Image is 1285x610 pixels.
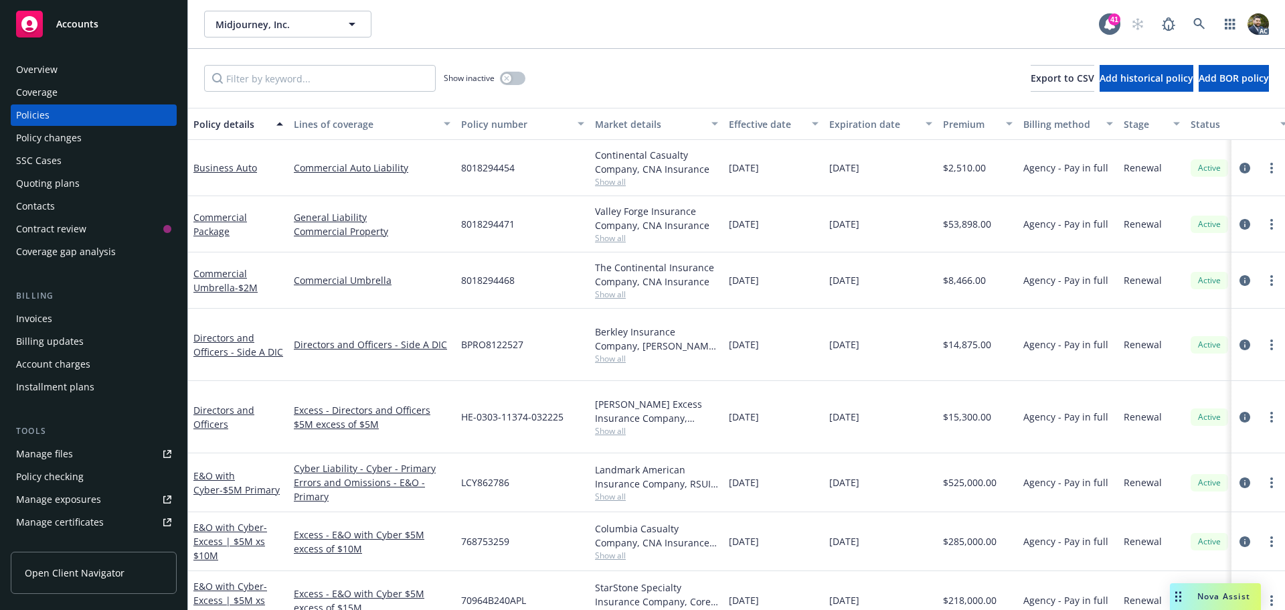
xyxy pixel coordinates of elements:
a: Contract review [11,218,177,240]
span: Agency - Pay in full [1023,593,1108,607]
button: Billing method [1018,108,1118,140]
span: Add historical policy [1100,72,1193,84]
span: Renewal [1124,534,1162,548]
div: Expiration date [829,117,918,131]
span: Renewal [1124,475,1162,489]
span: [DATE] [829,534,859,548]
span: Active [1196,275,1223,287]
span: [DATE] [829,593,859,607]
span: [DATE] [829,273,859,287]
span: Active [1196,477,1223,489]
div: Premium [943,117,998,131]
a: more [1264,160,1280,176]
span: $2,510.00 [943,161,986,175]
a: more [1264,273,1280,289]
span: [DATE] [829,161,859,175]
a: more [1264,475,1280,491]
span: Show all [595,289,718,300]
span: Export to CSV [1031,72,1094,84]
span: Agency - Pay in full [1023,161,1108,175]
div: Continental Casualty Company, CNA Insurance [595,148,718,176]
span: [DATE] [829,410,859,424]
a: circleInformation [1237,475,1253,491]
span: $53,898.00 [943,217,991,231]
div: Overview [16,59,58,80]
span: Agency - Pay in full [1023,337,1108,352]
a: Account charges [11,354,177,375]
span: Midjourney, Inc. [216,17,331,31]
a: circleInformation [1237,273,1253,289]
span: LCY862786 [461,475,509,489]
span: [DATE] [729,593,759,607]
a: Installment plans [11,376,177,398]
div: Contacts [16,196,55,217]
a: circleInformation [1237,409,1253,425]
div: Lines of coverage [294,117,436,131]
a: General Liability [294,210,450,224]
button: Expiration date [824,108,938,140]
a: Start snowing [1124,11,1151,37]
div: Berkley Insurance Company, [PERSON_NAME] Corporation [595,325,718,353]
button: Nova Assist [1170,583,1261,610]
button: Midjourney, Inc. [204,11,371,37]
div: Installment plans [16,376,94,398]
div: Quoting plans [16,173,80,194]
span: HE-0303-11374-032225 [461,410,564,424]
span: Agency - Pay in full [1023,410,1108,424]
span: Open Client Navigator [25,566,124,580]
div: Manage files [16,443,73,465]
div: Policy details [193,117,268,131]
a: Commercial Property [294,224,450,238]
a: Excess - E&O with Cyber $5M excess of $10M [294,528,450,556]
a: Coverage gap analysis [11,241,177,262]
span: [DATE] [829,475,859,489]
a: Commercial Package [193,211,247,238]
span: - $2M [235,281,258,294]
a: SSC Cases [11,150,177,171]
span: $285,000.00 [943,534,997,548]
span: 8018294468 [461,273,515,287]
span: Show all [595,353,718,364]
span: Show all [595,425,718,437]
div: Contract review [16,218,86,240]
span: Active [1196,218,1223,230]
div: Billing method [1023,117,1098,131]
a: Contacts [11,196,177,217]
a: Invoices [11,308,177,329]
div: Tools [11,425,177,438]
span: 768753259 [461,534,509,548]
span: - $5M Primary [220,483,280,496]
div: Effective date [729,117,804,131]
span: Active [1196,411,1223,423]
span: [DATE] [729,161,759,175]
a: E&O with Cyber [193,469,280,496]
a: Commercial Auto Liability [294,161,450,175]
div: Valley Forge Insurance Company, CNA Insurance [595,204,718,232]
div: Landmark American Insurance Company, RSUI Group, CRC Group [595,463,718,491]
a: Commercial Umbrella [193,267,258,294]
a: more [1264,534,1280,550]
div: SSC Cases [16,150,62,171]
button: Stage [1118,108,1185,140]
span: Renewal [1124,337,1162,352]
span: [DATE] [829,217,859,231]
div: Manage claims [16,534,84,556]
div: Invoices [16,308,52,329]
button: Add historical policy [1100,65,1193,92]
a: circleInformation [1237,160,1253,176]
a: Quoting plans [11,173,177,194]
span: [DATE] [729,217,759,231]
span: Active [1196,339,1223,351]
span: 70964B240APL [461,593,526,607]
button: Effective date [723,108,824,140]
a: more [1264,337,1280,353]
span: $14,875.00 [943,337,991,352]
a: Manage exposures [11,489,177,510]
span: [DATE] [729,410,759,424]
button: Lines of coverage [288,108,456,140]
a: Errors and Omissions - E&O - Primary [294,475,450,504]
a: Directors and Officers [193,404,254,431]
a: Billing updates [11,331,177,352]
img: photo [1248,13,1269,35]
